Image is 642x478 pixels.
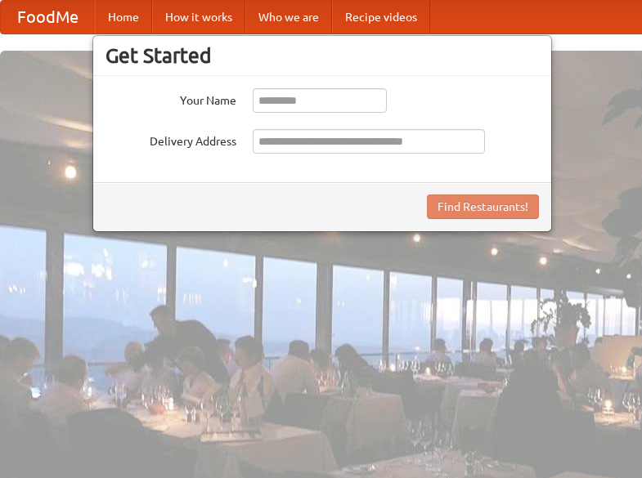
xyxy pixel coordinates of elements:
[106,88,236,109] label: Your Name
[427,194,539,219] button: Find Restaurants!
[245,1,332,34] a: Who we are
[1,1,95,34] a: FoodMe
[95,1,152,34] a: Home
[152,1,245,34] a: How it works
[332,1,430,34] a: Recipe videos
[106,129,236,150] label: Delivery Address
[106,43,539,68] h3: Get Started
